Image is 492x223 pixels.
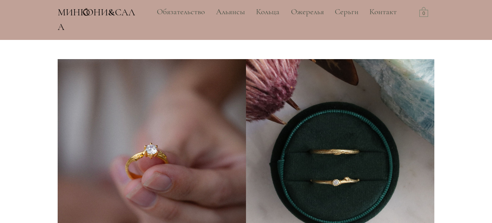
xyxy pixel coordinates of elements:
[285,2,329,21] a: Ожерелья
[369,7,397,17] font: Контакт
[256,7,279,17] font: Кольца
[329,2,364,21] a: Серьги
[157,7,205,17] font: Обязательство
[136,2,417,21] nav: Место
[58,7,135,33] font: МИНКОНИ&САЛА
[335,7,359,17] font: Серьги
[419,7,428,17] a: Корзина с 0 товарами
[291,7,324,17] font: Ожерелья
[216,7,245,17] font: Альянсы
[210,2,250,21] a: Альянсы
[422,11,425,17] text: 0
[58,5,135,32] a: МИНКОНИ&САЛА
[83,8,90,16] img: Комната Минкони
[151,2,210,21] a: Обязательство
[364,2,402,21] a: Контакт
[250,2,285,21] a: Кольца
